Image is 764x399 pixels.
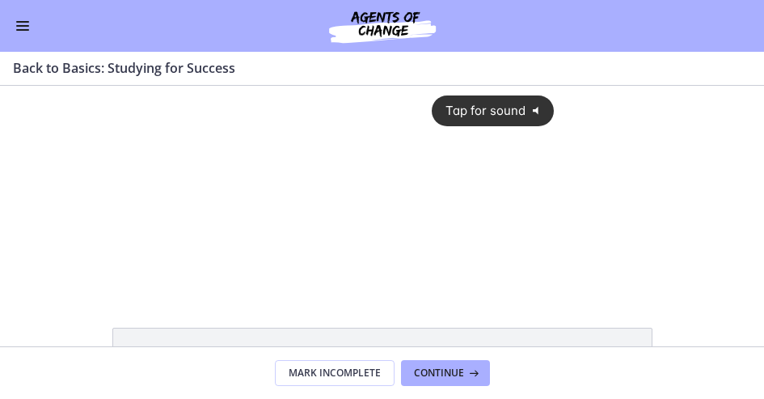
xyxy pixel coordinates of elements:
span: Mark Incomplete [289,367,381,380]
h3: Back to Basics: Studying for Success [13,58,732,78]
button: Enable menu [13,16,32,36]
button: Mark Incomplete [275,360,395,386]
button: Tap for sound [432,10,554,40]
span: Continue [414,367,464,380]
button: Continue [401,360,490,386]
img: Agents of Change [285,6,479,45]
span: Tap for sound [433,17,526,32]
